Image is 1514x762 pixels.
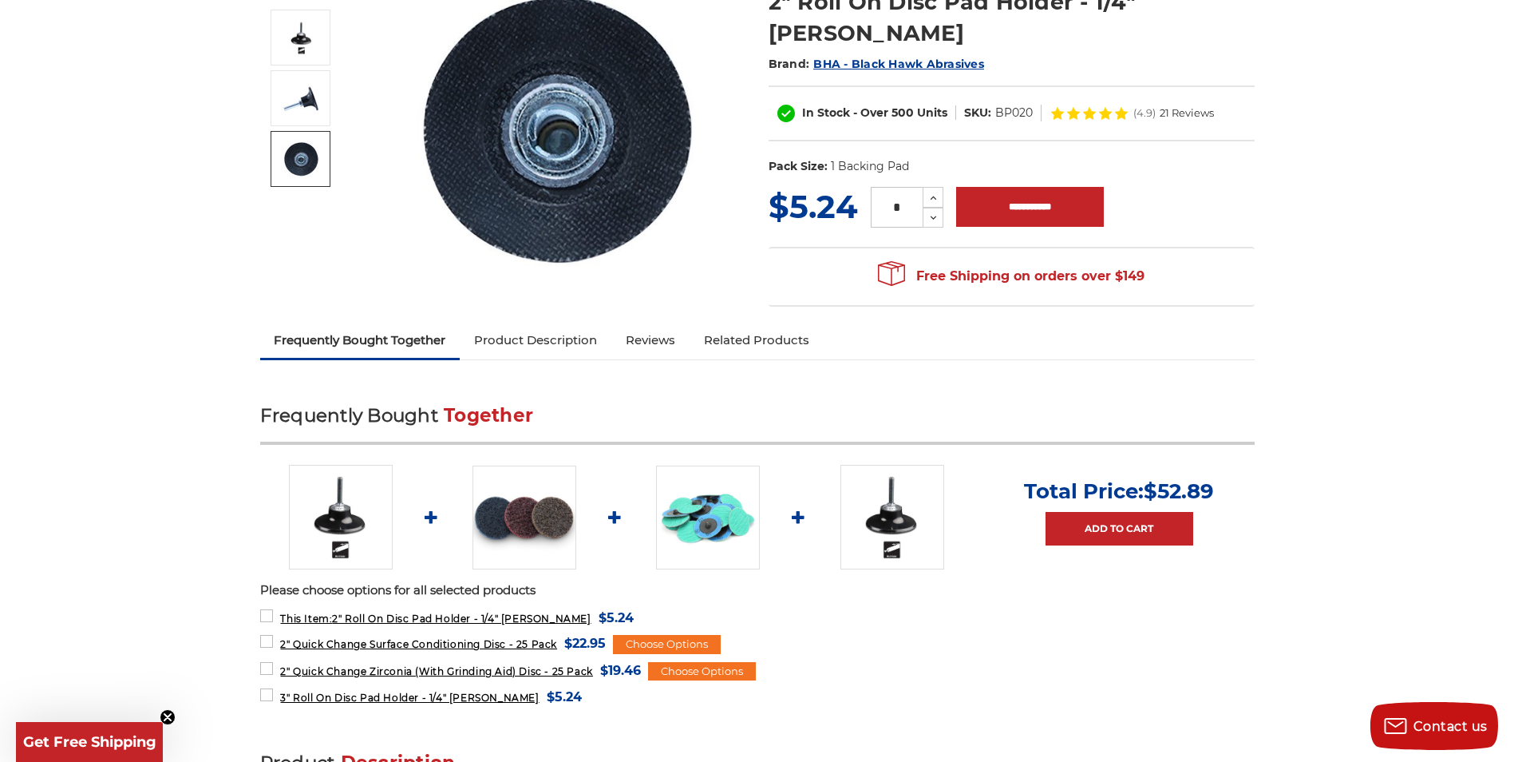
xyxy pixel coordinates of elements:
dd: BP020 [995,105,1033,121]
span: 500 [891,105,914,120]
span: - Over [853,105,888,120]
span: $52.89 [1144,478,1214,504]
span: $5.24 [769,187,858,226]
div: Get Free ShippingClose teaser [16,722,163,762]
div: Choose Options [648,662,756,681]
p: Please choose options for all selected products [260,581,1255,600]
div: Choose Options [613,635,721,654]
span: 21 Reviews [1160,108,1214,118]
a: BHA - Black Hawk Abrasives [813,57,984,71]
span: Together [444,404,533,427]
a: Add to Cart [1046,512,1193,546]
span: 3" Roll On Disc Pad Holder - 1/4" [PERSON_NAME] [280,692,539,704]
span: Frequently Bought [260,404,438,427]
dt: Pack Size: [769,158,828,175]
a: Frequently Bought Together [260,323,461,358]
span: $19.46 [600,660,641,681]
span: (4.9) [1133,108,1156,118]
button: Close teaser [160,709,176,725]
span: $5.24 [599,607,634,629]
span: In Stock [802,105,850,120]
a: Product Description [460,323,611,358]
button: Contact us [1370,702,1498,750]
span: Get Free Shipping [23,733,156,751]
a: Related Products [690,323,824,358]
span: 2" Roll On Disc Pad Holder - 1/4" [PERSON_NAME] [280,613,591,625]
span: Brand: [769,57,810,71]
strong: This Item: [280,613,332,625]
p: Total Price: [1024,478,1214,504]
span: Free Shipping on orders over $149 [878,260,1144,292]
span: 2" Quick Change Surface Conditioning Disc - 25 Pack [280,638,557,650]
img: 2" Roll On Disc Pad Holder - 1/4" Shank [281,18,321,58]
span: 2" Quick Change Zirconia (With Grinding Aid) Disc - 25 Pack [280,665,592,677]
img: 2" Roll On Disc Pad Holder - 1/4" Shank [281,78,321,118]
img: 2" Roll On Disc Pad Holder - 1/4" Shank [281,139,321,179]
dt: SKU: [964,105,991,121]
span: Contact us [1413,719,1488,734]
a: Reviews [611,323,690,358]
img: 2" Roll On Disc Pad Holder - 1/4" Shank [289,465,393,569]
dd: 1 Backing Pad [831,158,909,175]
span: $5.24 [547,686,582,708]
span: Units [917,105,947,120]
span: $22.95 [564,633,606,654]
